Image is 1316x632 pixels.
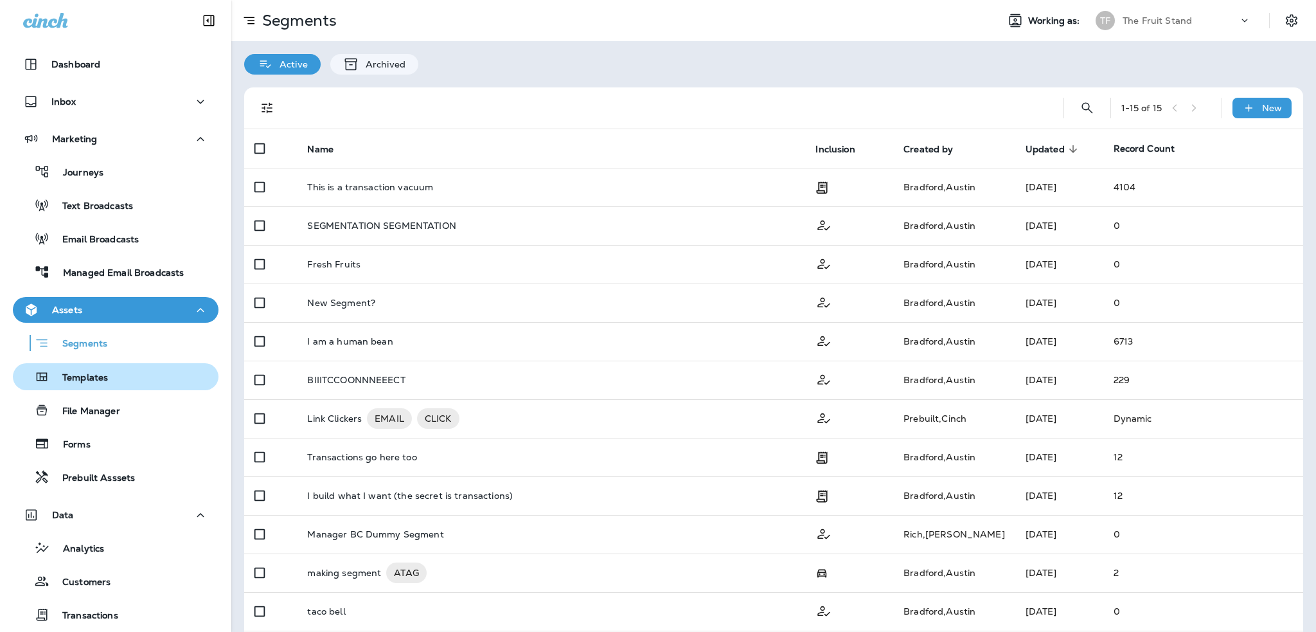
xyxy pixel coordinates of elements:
button: Collapse Sidebar [191,8,227,33]
span: Customer Only [815,373,832,384]
td: [DATE] [1015,592,1103,631]
span: Transaction [815,451,828,462]
td: [DATE] [1015,399,1103,438]
td: Dynamic [1103,399,1303,438]
span: CLICK [417,412,459,425]
span: Inclusion [815,144,855,155]
td: 229 [1103,361,1303,399]
span: Updated [1026,143,1081,155]
p: Assets [52,305,82,315]
div: TF [1096,11,1115,30]
p: Link Clickers [307,408,362,429]
span: Transaction [815,489,828,501]
p: New Segment? [307,298,375,308]
button: Transactions [13,601,218,628]
p: This is a transaction vacuum [307,182,433,192]
button: Templates [13,363,218,390]
span: Customer Only [815,296,832,307]
p: making segment [307,563,381,583]
span: Customer Only [815,604,832,616]
span: Customer Only [815,334,832,346]
p: Transactions go here too [307,452,416,462]
span: Customer Only [815,527,832,539]
td: 6713 [1103,322,1303,361]
td: Bradford , Austin [893,554,1015,592]
p: Segments [49,338,107,351]
p: Customers [49,577,111,589]
button: Prebuilt Asssets [13,464,218,491]
td: [DATE] [1015,168,1103,206]
span: Inclusion [815,143,871,155]
p: Data [52,510,74,520]
button: Text Broadcasts [13,192,218,219]
button: File Manager [13,397,218,424]
button: Forms [13,430,218,457]
p: Prebuilt Asssets [49,473,135,485]
td: [DATE] [1015,245,1103,284]
span: ATAG [386,566,427,579]
button: Data [13,502,218,528]
td: Bradford , Austin [893,322,1015,361]
td: 2 [1103,554,1303,592]
td: [DATE] [1015,438,1103,476]
p: Inbox [51,96,76,107]
span: Customer Only [815,257,832,269]
p: taco bell [307,606,345,617]
td: Bradford , Austin [893,168,1015,206]
span: Created by [903,143,970,155]
td: [DATE] [1015,206,1103,245]
p: BIIITCCOONNNEEECT [307,375,405,385]
div: 1 - 15 of 15 [1121,103,1162,113]
p: Text Broadcasts [49,201,133,213]
span: EMAIL [367,412,412,425]
button: Inbox [13,89,218,114]
span: Record Count [1114,143,1175,154]
p: Segments [257,11,337,30]
button: Search Segments [1074,95,1100,121]
p: Manager BC Dummy Segment [307,529,443,539]
span: Created by [903,144,953,155]
div: CLICK [417,408,459,429]
span: Working as: [1028,15,1083,26]
p: The Fruit Stand [1123,15,1192,26]
td: 0 [1103,515,1303,554]
p: Marketing [52,134,97,144]
td: 0 [1103,592,1303,631]
td: 4104 [1103,168,1303,206]
p: File Manager [49,406,120,418]
p: New [1262,103,1282,113]
td: Bradford , Austin [893,245,1015,284]
p: I build what I want (the secret is transactions) [307,491,513,501]
td: 0 [1103,284,1303,322]
button: Journeys [13,158,218,185]
td: 12 [1103,476,1303,515]
td: [DATE] [1015,284,1103,322]
p: Email Broadcasts [49,234,139,246]
td: [DATE] [1015,476,1103,515]
p: Journeys [50,167,103,179]
button: Managed Email Broadcasts [13,258,218,285]
td: Bradford , Austin [893,284,1015,322]
button: Analytics [13,534,218,561]
td: Bradford , Austin [893,206,1015,245]
button: Settings [1280,9,1303,32]
td: Prebuilt , Cinch [893,399,1015,438]
p: I am a human bean [307,336,393,347]
td: Bradford , Austin [893,476,1015,515]
p: Managed Email Broadcasts [50,267,184,280]
td: 12 [1103,438,1303,476]
span: Name [307,143,350,155]
p: Dashboard [51,59,100,69]
button: Email Broadcasts [13,225,218,252]
td: [DATE] [1015,361,1103,399]
button: Segments [13,329,218,357]
p: Forms [50,439,91,451]
button: Filters [254,95,280,121]
p: Archived [359,59,405,69]
span: Updated [1026,144,1065,155]
p: Active [273,59,308,69]
td: Rich , [PERSON_NAME] [893,515,1015,554]
p: Templates [49,372,108,384]
span: Name [307,144,333,155]
button: Marketing [13,126,218,152]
